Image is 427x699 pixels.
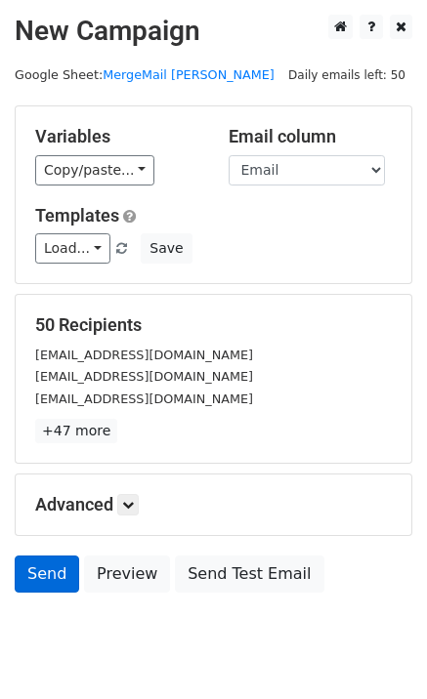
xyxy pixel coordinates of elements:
[281,64,412,86] span: Daily emails left: 50
[35,348,253,362] small: [EMAIL_ADDRESS][DOMAIN_NAME]
[15,15,412,48] h2: New Campaign
[35,233,110,264] a: Load...
[329,605,427,699] iframe: Chat Widget
[35,369,253,384] small: [EMAIL_ADDRESS][DOMAIN_NAME]
[103,67,275,82] a: MergeMail [PERSON_NAME]
[35,126,199,147] h5: Variables
[175,555,323,593] a: Send Test Email
[35,419,117,443] a: +47 more
[35,391,253,406] small: [EMAIL_ADDRESS][DOMAIN_NAME]
[15,67,275,82] small: Google Sheet:
[35,205,119,226] a: Templates
[281,67,412,82] a: Daily emails left: 50
[84,555,170,593] a: Preview
[229,126,393,147] h5: Email column
[15,555,79,593] a: Send
[35,494,392,515] h5: Advanced
[35,314,392,336] h5: 50 Recipients
[35,155,154,185] a: Copy/paste...
[141,233,192,264] button: Save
